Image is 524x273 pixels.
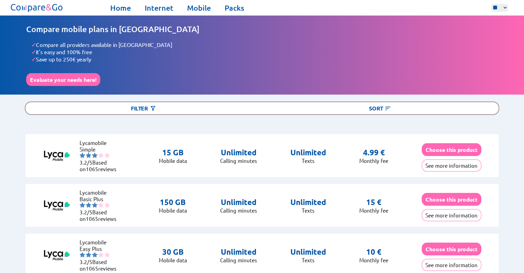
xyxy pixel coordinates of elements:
[80,146,121,153] li: Simple
[366,197,381,207] p: 15 €
[220,148,257,157] p: Unlimited
[98,202,104,208] img: starnr4
[159,247,187,257] p: 30 GB
[422,196,481,203] a: Choose this product
[31,48,36,56] span: ✓
[86,202,91,208] img: starnr2
[86,166,98,172] span: 1065
[363,148,385,157] p: 4.99 €
[159,157,187,164] p: Mobile data
[86,215,98,222] span: 1065
[80,189,121,196] li: Lycamobile
[104,153,110,158] img: starnr5
[359,207,388,214] p: Monthly fee
[366,247,381,257] p: 10 €
[80,159,92,166] span: 3.2/5
[225,3,244,13] a: Packs
[220,207,257,214] p: Calling minutes
[80,159,121,172] li: Based on reviews
[290,257,326,263] p: Texts
[104,202,110,208] img: starnr5
[31,41,36,48] span: ✓
[80,196,121,202] li: Basic Plus
[92,252,97,257] img: starnr3
[422,162,481,169] a: See more information
[86,153,91,158] img: starnr2
[86,265,98,272] span: 1065
[26,73,100,86] button: Evaluate your needs here!
[359,257,388,263] p: Monthly fee
[422,262,481,268] a: See more information
[31,48,498,56] li: It's easy and 100% free
[80,139,121,146] li: Lycamobile
[220,247,257,257] p: Unlimited
[80,209,92,215] span: 3.2/5
[80,259,121,272] li: Based on reviews
[80,259,92,265] span: 3.2/5
[422,193,481,206] button: Choose this product
[104,252,110,257] img: starnr5
[220,257,257,263] p: Calling minutes
[98,153,104,158] img: starnr4
[422,159,481,172] button: See more information
[290,247,326,257] p: Unlimited
[290,148,326,157] p: Unlimited
[25,102,262,114] div: Filter
[422,259,481,271] button: See more information
[43,241,70,269] img: Logo of Lycamobile
[220,157,257,164] p: Calling minutes
[159,257,187,263] p: Mobile data
[31,56,498,63] li: Save up to 250€ yearly
[80,245,121,252] li: Easy Plus
[98,252,104,257] img: starnr4
[80,252,85,257] img: starnr1
[290,157,326,164] p: Texts
[31,41,498,48] li: Compare all providers available in [GEOGRAPHIC_DATA]
[43,142,70,169] img: Logo of Lycamobile
[290,207,326,214] p: Texts
[80,202,85,208] img: starnr1
[80,209,121,222] li: Based on reviews
[145,3,173,13] a: Internet
[110,3,131,13] a: Home
[422,243,481,255] button: Choose this product
[9,2,65,14] img: Logo of Compare&Go
[384,105,391,112] img: Button open the sorting menu
[422,146,481,153] a: Choose this product
[150,105,156,112] img: Button open the filtering menu
[422,246,481,252] a: Choose this product
[290,197,326,207] p: Unlimited
[262,102,499,114] div: Sort
[26,24,498,34] h1: Compare mobile plans in [GEOGRAPHIC_DATA]
[159,148,187,157] p: 15 GB
[80,239,121,245] li: Lycamobile
[187,3,211,13] a: Mobile
[359,157,388,164] p: Monthly fee
[43,192,70,219] img: Logo of Lycamobile
[92,153,97,158] img: starnr3
[86,252,91,257] img: starnr2
[92,202,97,208] img: starnr3
[31,56,36,63] span: ✓
[422,212,481,218] a: See more information
[422,143,481,156] button: Choose this product
[80,153,85,158] img: starnr1
[159,197,187,207] p: 150 GB
[159,207,187,214] p: Mobile data
[220,197,257,207] p: Unlimited
[422,209,481,221] button: See more information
